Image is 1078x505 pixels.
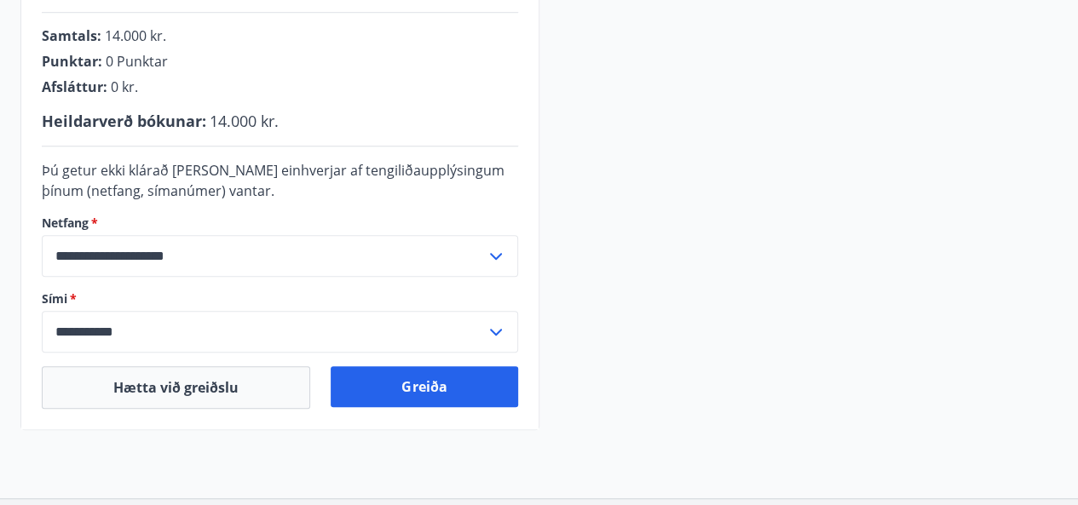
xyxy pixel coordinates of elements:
[42,161,504,200] span: Þú getur ekki klárað [PERSON_NAME] einhverjar af tengiliðaupplýsingum þínum (netfang, símanúmer) ...
[42,366,310,409] button: Hætta við greiðslu
[331,366,517,407] button: Greiða
[42,52,102,71] span: Punktar :
[111,77,138,96] span: 0 kr.
[42,215,518,232] label: Netfang
[42,77,107,96] span: Afsláttur :
[210,111,279,131] span: 14.000 kr.
[106,52,168,71] span: 0 Punktar
[42,111,206,131] span: Heildarverð bókunar :
[42,290,518,307] label: Sími
[42,26,101,45] span: Samtals :
[105,26,166,45] span: 14.000 kr.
